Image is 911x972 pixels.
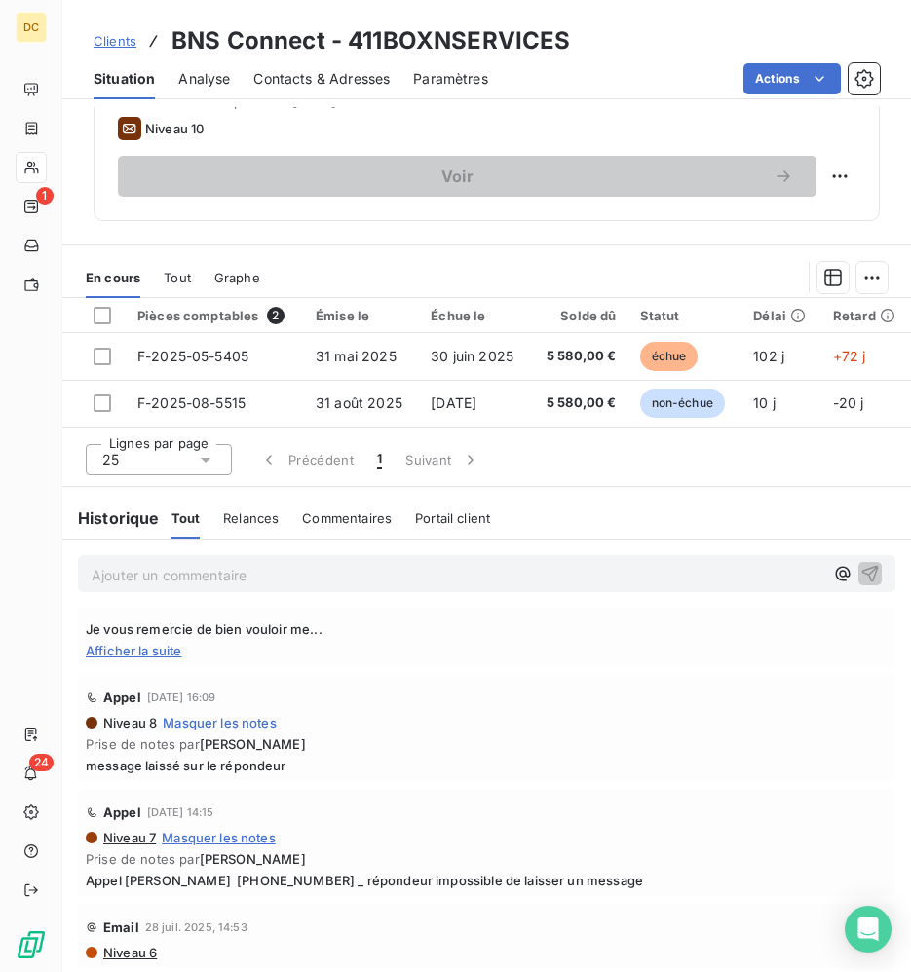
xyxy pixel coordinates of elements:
[214,270,260,285] span: Graphe
[431,308,518,323] div: Échue le
[86,758,888,773] span: message laissé sur le répondeur
[365,439,394,480] button: 1
[743,63,841,94] button: Actions
[86,851,888,867] span: Prise de notes par
[162,830,276,845] span: Masquer les notes
[431,394,476,411] span: [DATE]
[36,187,54,205] span: 1
[833,308,899,323] div: Retard
[431,348,513,364] span: 30 juin 2025
[542,393,616,413] span: 5 580,00 €
[833,348,866,364] span: +72 j
[377,450,382,469] span: 1
[118,156,816,197] button: Voir
[86,270,140,285] span: En cours
[16,12,47,43] div: DC
[845,906,892,953] div: Open Intercom Messenger
[200,851,306,867] span: [PERSON_NAME]
[101,830,156,845] span: Niveau 7
[247,439,365,480] button: Précédent
[137,307,292,324] div: Pièces comptables
[171,23,570,58] h3: BNS Connect - 411BOXNSERVICES
[253,69,390,89] span: Contacts & Adresses
[753,308,810,323] div: Délai
[16,929,47,960] img: Logo LeanPay
[101,715,157,730] span: Niveau 8
[29,754,54,771] span: 24
[223,510,279,526] span: Relances
[316,308,407,323] div: Émise le
[137,348,248,364] span: F-2025-05-5405
[62,506,160,530] h6: Historique
[86,736,888,752] span: Prise de notes par
[640,308,731,323] div: Statut
[94,69,155,89] span: Situation
[103,690,141,705] span: Appel
[302,510,392,526] span: Commentaires
[200,736,306,752] span: [PERSON_NAME]
[86,873,888,888] span: Appel [PERSON_NAME] [PHONE_NUMBER] _ répondeur impossible de laisser un message
[753,348,784,364] span: 102 j
[137,394,246,411] span: F-2025-08-5515
[147,692,216,703] span: [DATE] 16:09
[178,69,230,89] span: Analyse
[833,394,864,411] span: -20 j
[753,394,776,411] span: 10 j
[316,394,402,411] span: 31 août 2025
[102,450,119,469] span: 25
[640,389,725,418] span: non-échue
[415,510,490,526] span: Portail client
[145,121,204,136] span: Niveau 10
[141,168,774,184] span: Voir
[640,342,699,371] span: échue
[94,33,136,49] span: Clients
[267,307,285,324] span: 2
[413,69,488,89] span: Paramètres
[394,439,492,480] button: Suivant
[101,945,157,960] span: Niveau 6
[163,715,277,730] span: Masquer les notes
[94,31,136,51] a: Clients
[316,348,397,364] span: 31 mai 2025
[86,643,888,658] span: Afficher la suite
[164,270,191,285] span: Tout
[542,308,616,323] div: Solde dû
[103,804,141,820] span: Appel
[542,347,616,366] span: 5 580,00 €
[145,921,247,933] span: 28 juil. 2025, 14:53
[171,510,201,526] span: Tout
[103,919,139,935] span: Email
[147,806,214,818] span: [DATE] 14:15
